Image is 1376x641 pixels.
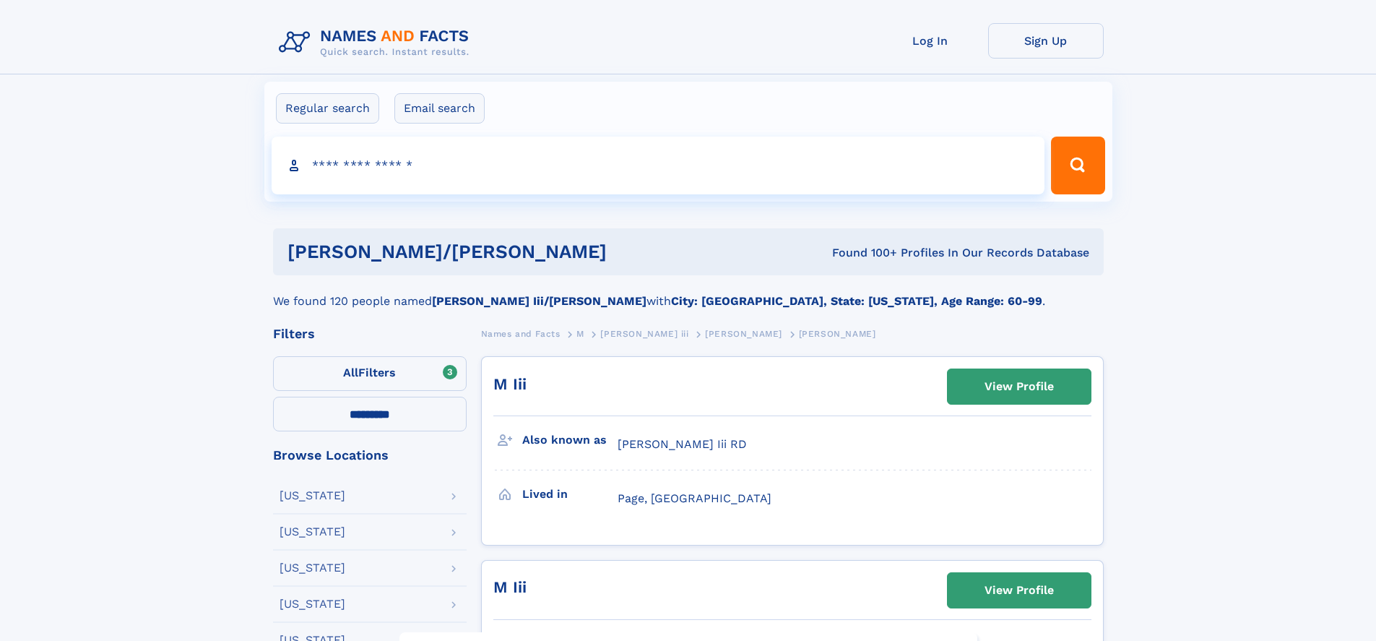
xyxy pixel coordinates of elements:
div: [US_STATE] [280,598,345,610]
a: Names and Facts [481,324,561,343]
a: M Iii [493,578,527,596]
h3: Also known as [522,428,618,452]
div: [US_STATE] [280,562,345,574]
a: M Iii [493,375,527,393]
b: City: [GEOGRAPHIC_DATA], State: [US_STATE], Age Range: 60-99 [671,294,1042,308]
a: Log In [873,23,988,59]
a: [PERSON_NAME] iii [600,324,688,343]
span: M [576,329,584,339]
a: Sign Up [988,23,1104,59]
div: View Profile [985,574,1054,607]
a: M [576,324,584,343]
a: View Profile [948,573,1091,608]
span: [PERSON_NAME] [799,329,876,339]
b: [PERSON_NAME] Iii/[PERSON_NAME] [432,294,646,308]
input: search input [272,137,1045,194]
img: Logo Names and Facts [273,23,481,62]
a: [PERSON_NAME] [705,324,782,343]
label: Regular search [276,93,379,124]
span: Page, [GEOGRAPHIC_DATA] [618,491,771,505]
span: [PERSON_NAME] Iii RD [618,437,747,451]
label: Email search [394,93,485,124]
div: We found 120 people named with . [273,275,1104,310]
div: [US_STATE] [280,490,345,502]
span: All [343,366,358,379]
label: Filters [273,356,467,391]
div: View Profile [985,370,1054,403]
span: [PERSON_NAME] iii [600,329,688,339]
h3: Lived in [522,482,618,507]
a: View Profile [948,369,1091,404]
div: Found 100+ Profiles In Our Records Database [719,245,1089,261]
div: Browse Locations [273,449,467,462]
div: [US_STATE] [280,526,345,538]
h1: [PERSON_NAME]/[PERSON_NAME] [287,243,719,261]
button: Search Button [1051,137,1104,194]
div: Filters [273,327,467,340]
span: [PERSON_NAME] [705,329,782,339]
